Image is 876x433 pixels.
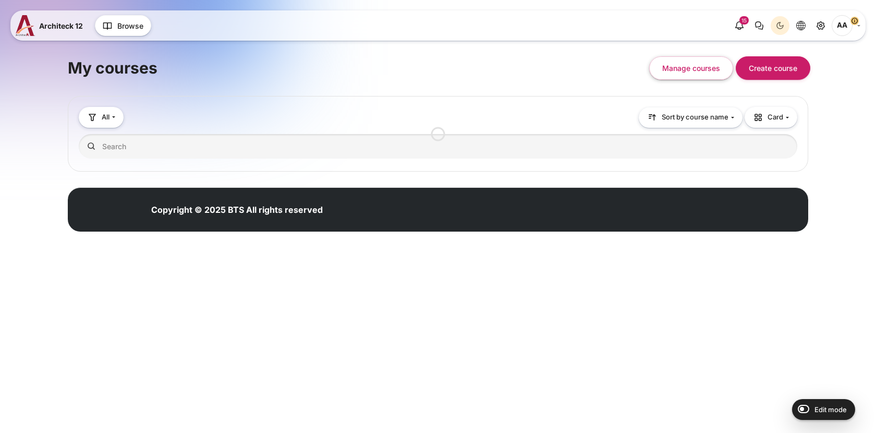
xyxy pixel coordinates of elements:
[117,20,143,31] span: Browse
[95,15,151,36] button: Browse
[753,112,783,123] span: Card
[79,107,797,161] div: Course overview controls
[662,112,728,123] span: Sort by course name
[750,16,769,35] button: There are 0 unread conversations
[832,15,853,36] span: Aum Aum
[39,20,83,31] span: Architeck 12
[811,16,830,35] a: Site administration
[102,112,110,123] span: All
[79,134,797,159] input: Search
[771,16,789,35] button: Light Mode Dark Mode
[739,16,749,25] div: 15
[16,15,35,36] img: A12
[730,16,749,35] div: Show notification window with 15 new notifications
[814,405,847,414] span: Edit mode
[832,15,860,36] a: User menu
[68,58,157,78] h1: My courses
[68,30,808,172] section: Content
[649,56,733,80] button: Manage courses
[736,56,810,80] button: Create course
[16,15,87,36] a: A12 A12 Architeck 12
[68,96,808,172] section: Course overview
[792,16,810,35] button: Languages
[639,107,743,128] button: Sorting drop-down menu
[151,205,323,215] strong: Copyright © 2025 BTS All rights reserved
[745,107,797,128] button: Display drop-down menu
[79,107,124,127] button: Grouping drop-down menu
[772,18,788,33] div: Dark Mode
